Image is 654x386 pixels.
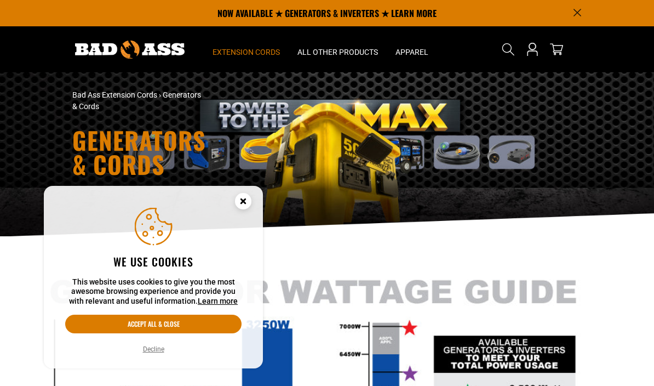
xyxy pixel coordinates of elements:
[204,26,289,72] summary: Extension Cords
[289,26,387,72] summary: All Other Products
[159,90,161,99] span: ›
[75,41,185,59] img: Bad Ass Extension Cords
[198,297,238,305] a: Learn more
[72,90,157,99] a: Bad Ass Extension Cords
[72,128,494,177] h1: Generators & Cords
[65,277,242,306] p: This website uses cookies to give you the most awesome browsing experience and provide you with r...
[65,315,242,333] button: Accept all & close
[395,47,428,57] span: Apparel
[44,186,263,369] aside: Cookie Consent
[297,47,378,57] span: All Other Products
[65,254,242,269] h2: We use cookies
[213,47,280,57] span: Extension Cords
[140,344,168,355] button: Decline
[500,41,517,58] summary: Search
[72,89,406,112] nav: breadcrumbs
[387,26,437,72] summary: Apparel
